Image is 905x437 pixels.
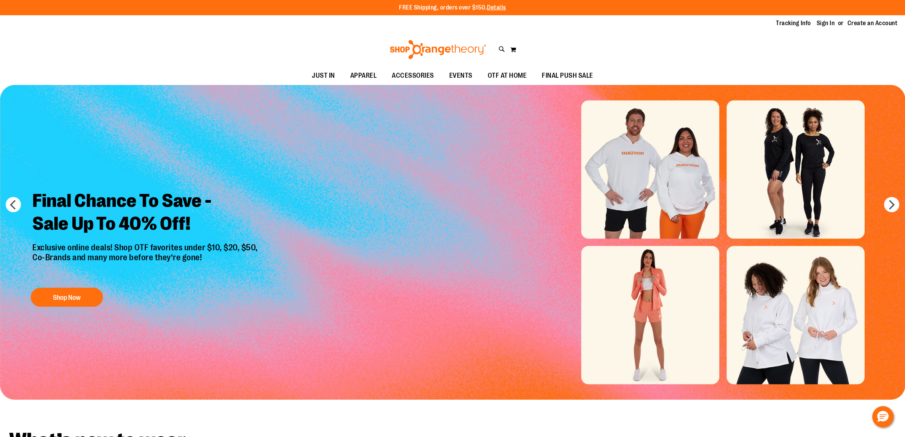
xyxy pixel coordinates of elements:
a: APPAREL [343,67,385,85]
p: Exclusive online deals! Shop OTF favorites under $10, $20, $50, Co-Brands and many more before th... [27,243,265,280]
a: Create an Account [848,19,898,27]
span: JUST IN [312,67,335,84]
img: Shop Orangetheory [389,40,487,59]
button: Shop Now [30,288,103,307]
a: EVENTS [442,67,480,85]
a: Tracking Info [776,19,811,27]
a: Details [487,4,506,11]
a: FINAL PUSH SALE [534,67,601,85]
button: next [884,197,899,212]
span: APPAREL [350,67,377,84]
a: OTF AT HOME [480,67,535,85]
a: Sign In [817,19,835,27]
p: FREE Shipping, orders over $150. [399,3,506,12]
button: Hello, have a question? Let’s chat. [872,406,894,427]
a: JUST IN [304,67,343,85]
span: EVENTS [449,67,472,84]
span: OTF AT HOME [488,67,527,84]
a: Final Chance To Save -Sale Up To 40% Off! Exclusive online deals! Shop OTF favorites under $10, $... [27,184,265,311]
button: prev [6,197,21,212]
h2: Final Chance To Save - Sale Up To 40% Off! [27,184,265,243]
a: ACCESSORIES [384,67,442,85]
span: FINAL PUSH SALE [542,67,593,84]
span: ACCESSORIES [392,67,434,84]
